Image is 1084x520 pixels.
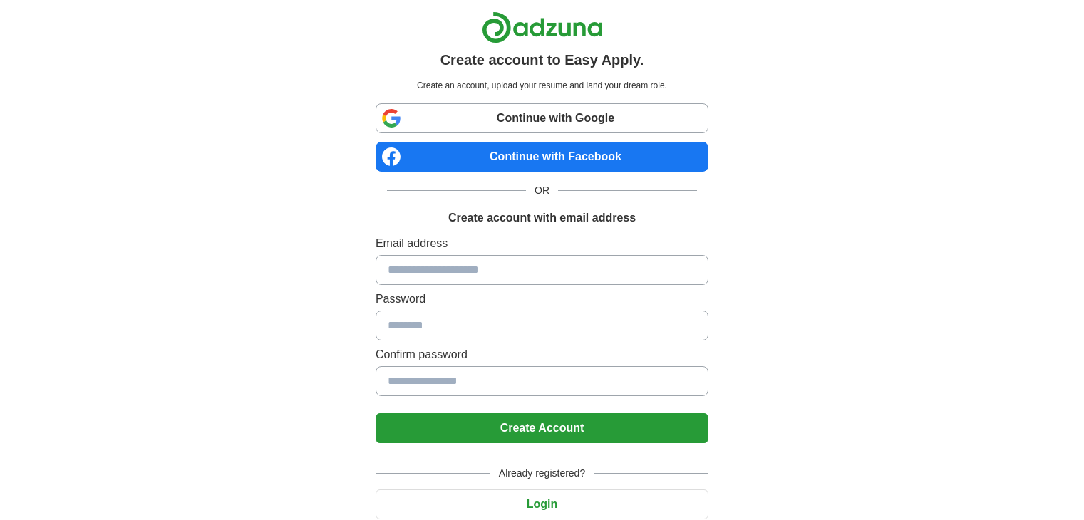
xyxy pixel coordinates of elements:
h1: Create account with email address [448,209,636,227]
label: Confirm password [376,346,708,363]
a: Continue with Facebook [376,142,708,172]
h1: Create account to Easy Apply. [440,49,644,71]
a: Continue with Google [376,103,708,133]
label: Email address [376,235,708,252]
a: Login [376,498,708,510]
button: Create Account [376,413,708,443]
span: OR [526,183,558,198]
button: Login [376,489,708,519]
label: Password [376,291,708,308]
p: Create an account, upload your resume and land your dream role. [378,79,706,92]
span: Already registered? [490,466,594,481]
img: Adzuna logo [482,11,603,43]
